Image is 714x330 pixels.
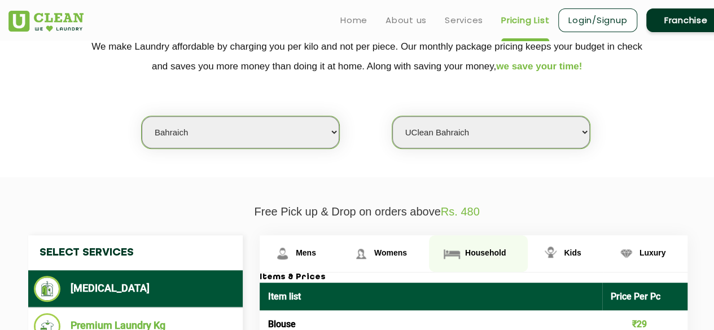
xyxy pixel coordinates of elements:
span: Kids [564,248,581,257]
img: Dry Cleaning [34,276,60,302]
a: Services [445,14,483,27]
th: Price Per Pc [602,283,688,310]
a: Pricing List [501,14,549,27]
a: Home [340,14,367,27]
span: Womens [374,248,407,257]
img: Mens [273,244,292,263]
img: Kids [541,244,560,263]
span: Luxury [639,248,666,257]
li: [MEDICAL_DATA] [34,276,237,302]
span: we save your time! [496,61,582,72]
h3: Items & Prices [260,272,687,283]
th: Item list [260,283,602,310]
img: Luxury [616,244,636,263]
h4: Select Services [28,235,243,270]
a: About us [386,14,427,27]
img: Womens [351,244,371,263]
span: Mens [296,248,316,257]
a: Login/Signup [558,8,637,32]
span: Household [465,248,506,257]
img: UClean Laundry and Dry Cleaning [8,11,84,32]
img: Household [442,244,462,263]
span: Rs. 480 [441,205,480,218]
